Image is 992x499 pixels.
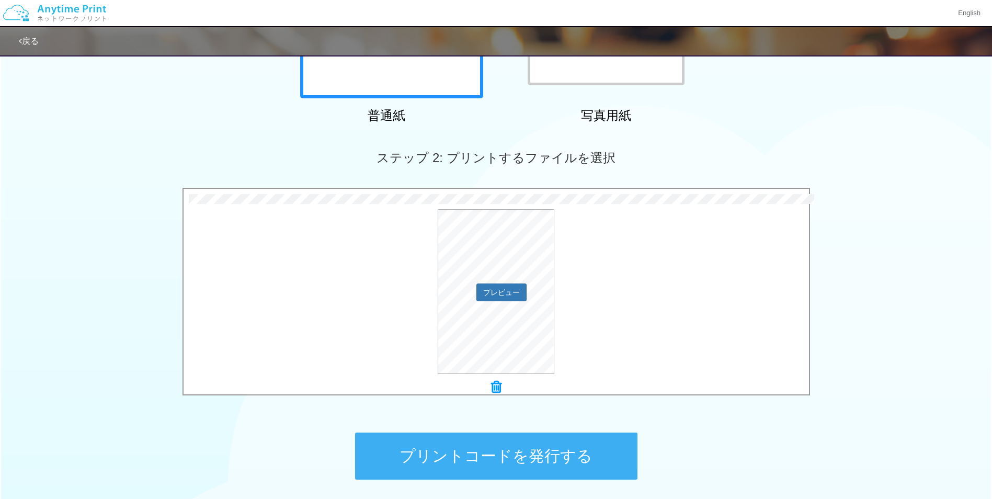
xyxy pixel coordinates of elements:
[355,433,637,480] button: プリントコードを発行する
[19,37,39,46] a: 戻る
[295,109,478,122] h2: 普通紙
[476,283,527,301] button: プレビュー
[377,151,615,165] span: ステップ 2: プリントするファイルを選択
[515,109,698,122] h2: 写真用紙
